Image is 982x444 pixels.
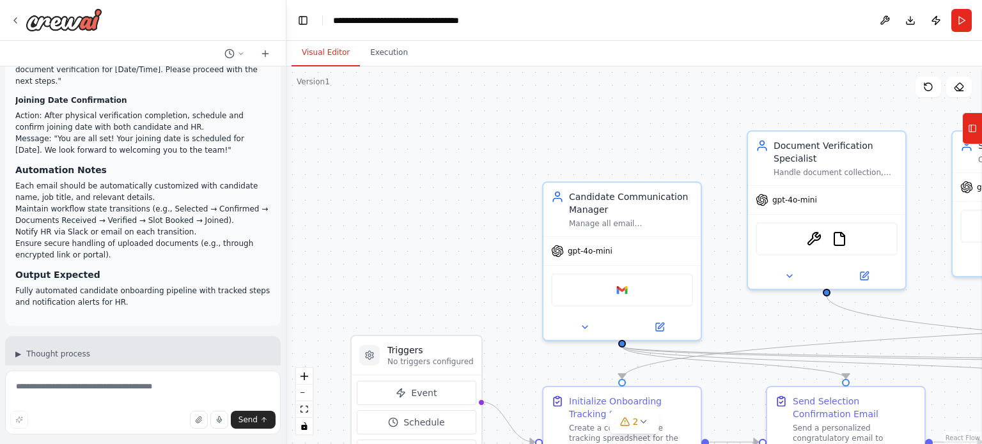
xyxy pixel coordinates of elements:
[569,190,693,216] div: Candidate Communication Manager
[569,395,693,420] div: Initialize Onboarding Tracking System
[294,11,312,29] button: Hide left sidebar
[296,368,313,434] div: React Flow controls
[828,268,900,284] button: Open in side panel
[297,77,330,87] div: Version 1
[614,282,630,298] img: Google gmail
[26,349,90,359] span: Thought process
[15,110,270,133] li: Action: After physical verification completion, schedule and confirm joining date with both candi...
[15,96,127,105] strong: Joining Date Confirmation
[15,349,21,359] span: ▶
[616,346,852,378] g: Edge from 91ff58d6-4b59-4a00-9732-dfb9204dd858 to 5b0d5ced-e221-4d75-bf57-74899ed1e3bd
[15,226,270,238] li: Notify HR via Slack or email on each transition.
[360,40,418,66] button: Execution
[403,416,444,429] span: Schedule
[296,385,313,401] button: zoom out
[806,231,822,247] img: OCRTool
[357,381,476,405] button: Event
[387,344,474,356] h3: Triggers
[255,46,276,61] button: Start a new chat
[411,387,437,399] span: Event
[296,418,313,434] button: toggle interactivity
[15,180,270,203] li: Each email should be automatically customized with candidate name, job title, and relevant details.
[387,356,474,367] p: No triggers configured
[15,133,270,156] li: Message: "You are all set! Your joining date is scheduled for [Date]. We look forward to welcomin...
[15,203,270,226] li: Maintain workflow state transitions (e.g., Selected → Confirmed → Documents Received → Verified →...
[219,46,250,61] button: Switch to previous chat
[238,415,258,425] span: Send
[26,8,102,31] img: Logo
[774,167,898,178] div: Handle document collection, verification, and compliance checking for candidate onboarding. Ensur...
[793,395,917,420] div: Send Selection Confirmation Email
[569,218,693,229] div: Manage all email communications with selected candidates throughout the onboarding process, from ...
[333,14,515,27] nav: breadcrumb
[15,164,270,176] h3: Automation Notes
[15,268,270,281] h3: Output Expected
[231,411,276,429] button: Send
[15,364,270,410] p: I'll help you create a comprehensive onboarding automation workflow. Let me first check what tool...
[10,411,28,429] button: Improve this prompt
[568,246,612,256] span: gpt-4o-mini
[292,40,360,66] button: Visual Editor
[296,401,313,418] button: fit view
[15,52,270,87] li: Message: "Candidate [Name] has confirmed their physical document verification for [Date/Time]. Pl...
[623,319,696,335] button: Open in side panel
[610,410,659,434] button: 2
[15,349,90,359] button: ▶Thought process
[210,411,228,429] button: Click to speak your automation idea
[747,130,907,290] div: Document Verification SpecialistHandle document collection, verification, and compliance checking...
[633,415,639,428] span: 2
[357,410,476,434] button: Schedule
[542,181,702,341] div: Candidate Communication ManagerManage all email communications with selected candidates throughou...
[772,195,817,205] span: gpt-4o-mini
[15,238,270,261] li: Ensure secure handling of uploaded documents (e.g., through encrypted link or portal).
[774,139,898,165] div: Document Verification Specialist
[832,231,847,247] img: FileReadTool
[946,434,980,441] a: React Flow attribution
[15,285,270,308] li: Fully automated candidate onboarding pipeline with tracked steps and notification alerts for HR.
[190,411,208,429] button: Upload files
[296,368,313,385] button: zoom in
